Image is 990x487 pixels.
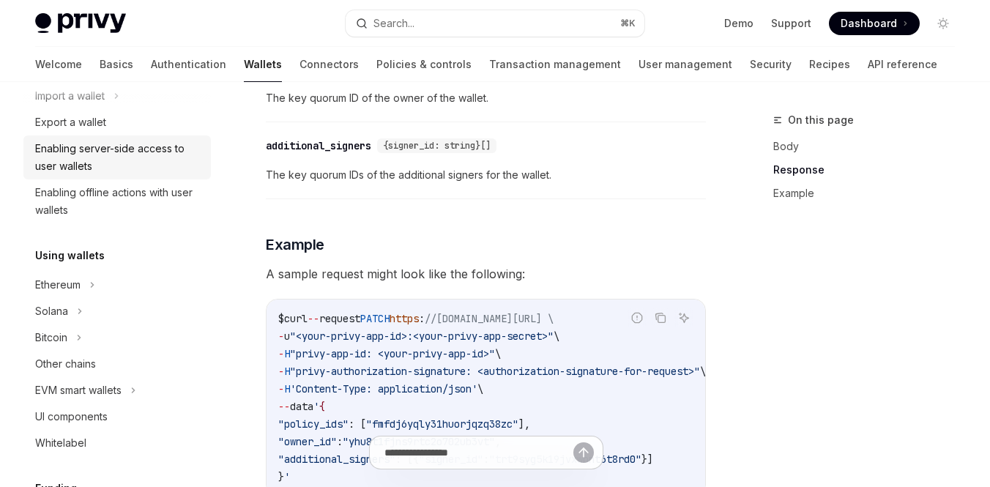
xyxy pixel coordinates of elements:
span: \ [700,365,706,378]
div: Other chains [35,355,96,373]
span: H [284,382,290,395]
span: $ [278,312,284,325]
a: Example [773,182,967,205]
a: Authentication [151,47,226,82]
div: additional_signers [266,138,371,153]
span: "<your-privy-app-id>:<your-privy-app-secret>" [290,330,554,343]
span: - [278,365,284,378]
span: : [ [349,417,366,431]
a: Policies & controls [376,47,472,82]
a: Recipes [809,47,850,82]
button: Copy the contents from the code block [651,308,670,327]
span: -- [308,312,319,325]
div: Ethereum [35,276,81,294]
a: Connectors [299,47,359,82]
div: Solana [35,302,68,320]
span: {signer_id: string}[] [383,140,491,152]
a: Support [771,16,811,31]
button: Ask AI [674,308,693,327]
span: The key quorum IDs of the additional signers for the wallet. [266,166,706,184]
span: - [278,382,284,395]
span: { [319,400,325,413]
span: u [284,330,290,343]
span: "privy-app-id: <your-privy-app-id>" [290,347,495,360]
a: Body [773,135,967,158]
span: : [419,312,425,325]
a: Security [750,47,792,82]
span: The key quorum ID of the owner of the wallet. [266,89,706,107]
span: ' [313,400,319,413]
div: EVM smart wallets [35,382,122,399]
span: H [284,365,290,378]
span: 'Content-Type: application/json' [290,382,477,395]
span: "privy-authorization-signature: <authorization-signature-for-request>" [290,365,700,378]
span: Dashboard [841,16,897,31]
a: Wallets [244,47,282,82]
span: data [290,400,313,413]
span: "policy_ids" [278,417,349,431]
div: Search... [373,15,414,32]
span: //[DOMAIN_NAME][URL] \ [425,312,554,325]
div: UI components [35,408,108,425]
a: Demo [724,16,753,31]
button: Search...⌘K [346,10,644,37]
img: light logo [35,13,126,34]
a: Export a wallet [23,109,211,135]
a: User management [639,47,732,82]
span: \ [495,347,501,360]
span: Example [266,234,324,255]
a: Transaction management [489,47,621,82]
span: H [284,347,290,360]
a: Whitelabel [23,430,211,456]
button: Report incorrect code [628,308,647,327]
button: Toggle dark mode [931,12,955,35]
a: Basics [100,47,133,82]
span: A sample request might look like the following: [266,264,706,284]
span: ], [518,417,530,431]
button: Send message [573,442,594,463]
h5: Using wallets [35,247,105,264]
span: - [278,330,284,343]
div: Bitcoin [35,329,67,346]
span: -- [278,400,290,413]
span: On this page [788,111,854,129]
div: Enabling server-side access to user wallets [35,140,202,175]
a: Enabling server-side access to user wallets [23,135,211,179]
span: \ [477,382,483,395]
a: Response [773,158,967,182]
a: Dashboard [829,12,920,35]
span: https [390,312,419,325]
span: ⌘ K [620,18,636,29]
span: \ [554,330,559,343]
span: - [278,347,284,360]
a: UI components [23,404,211,430]
a: API reference [868,47,937,82]
div: Whitelabel [35,434,86,452]
span: PATCH [360,312,390,325]
span: "fmfdj6yqly31huorjqzq38zc" [366,417,518,431]
div: Enabling offline actions with user wallets [35,184,202,219]
span: curl [284,312,308,325]
a: Welcome [35,47,82,82]
div: Export a wallet [35,114,106,131]
span: request [319,312,360,325]
a: Other chains [23,351,211,377]
a: Enabling offline actions with user wallets [23,179,211,223]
